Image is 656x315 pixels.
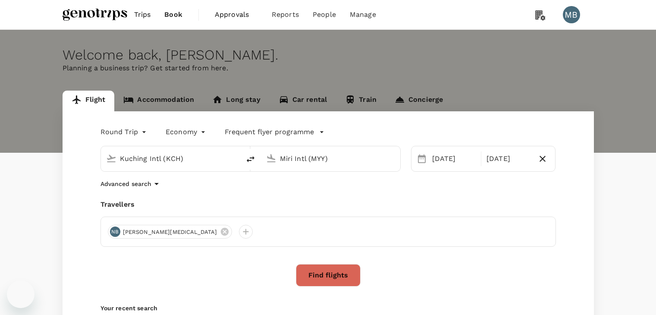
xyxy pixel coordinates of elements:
div: NB [110,227,120,237]
span: People [313,9,336,20]
div: Economy [166,125,207,139]
button: Advanced search [100,179,162,189]
span: Reports [272,9,299,20]
img: Genotrips - ALL [63,5,127,24]
iframe: Button to launch messaging window [7,280,35,308]
div: Round Trip [100,125,149,139]
span: Book [164,9,182,20]
button: Open [234,157,236,159]
a: Train [336,91,386,111]
button: Find flights [296,264,361,287]
span: Manage [350,9,376,20]
div: Travellers [100,199,556,210]
p: Your recent search [100,304,556,312]
a: Accommodation [114,91,203,111]
span: Approvals [215,9,258,20]
button: Frequent flyer programme [225,127,324,137]
div: [DATE] [483,150,534,167]
p: Frequent flyer programme [225,127,314,137]
p: Planning a business trip? Get started from here. [63,63,594,73]
div: MB [563,6,580,23]
span: [PERSON_NAME][MEDICAL_DATA] [118,228,223,236]
div: [DATE] [429,150,479,167]
button: Open [394,157,396,159]
a: Flight [63,91,115,111]
button: delete [240,149,261,170]
span: Trips [134,9,151,20]
a: Car rental [270,91,336,111]
div: NB[PERSON_NAME][MEDICAL_DATA] [108,225,232,239]
a: Long stay [203,91,269,111]
div: Welcome back , [PERSON_NAME] . [63,47,594,63]
p: Advanced search [100,180,151,188]
a: Concierge [386,91,452,111]
input: Depart from [120,152,222,165]
input: Going to [280,152,382,165]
